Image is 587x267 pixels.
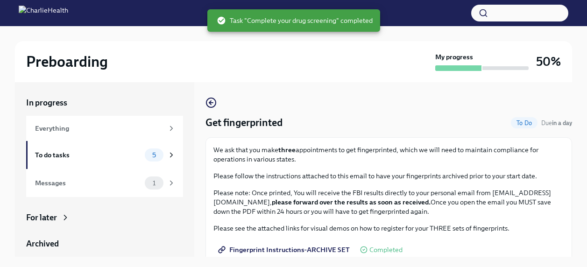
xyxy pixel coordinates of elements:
[217,16,373,25] span: Task "Complete your drug screening" completed
[213,145,564,164] p: We ask that you make appointments to get fingerprinted, which we will need to maintain compliance...
[213,188,564,216] p: Please note: Once printed, You will receive the FBI results directly to your personal email from ...
[26,52,108,71] h2: Preboarding
[35,178,141,188] div: Messages
[35,150,141,160] div: To do tasks
[35,123,163,133] div: Everything
[541,119,572,127] span: September 18th, 2025 09:00
[26,97,183,108] a: In progress
[435,52,473,62] strong: My progress
[213,224,564,233] p: Please see the attached links for visual demos on how to register for your THREE sets of fingerpr...
[147,180,161,187] span: 1
[278,146,296,154] strong: three
[26,238,183,249] a: Archived
[511,119,537,126] span: To Do
[213,171,564,181] p: Please follow the instructions attached to this email to have your fingerprints archived prior to...
[369,246,403,253] span: Completed
[19,6,68,21] img: CharlieHealth
[220,245,350,254] span: Fingerprint Instructions-ARCHIVE SET
[541,119,572,126] span: Due
[26,169,183,197] a: Messages1
[26,116,183,141] a: Everything
[552,119,572,126] strong: in a day
[26,141,183,169] a: To do tasks5
[26,212,57,223] div: For later
[205,116,283,130] h4: Get fingerprinted
[26,212,183,223] a: For later
[213,240,356,259] a: Fingerprint Instructions-ARCHIVE SET
[272,198,431,206] strong: please forward over the results as soon as received.
[147,152,162,159] span: 5
[536,53,561,70] h3: 50%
